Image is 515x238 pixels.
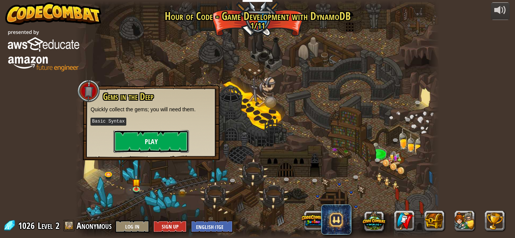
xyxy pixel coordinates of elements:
[103,90,153,103] span: Gems in the Deep
[132,175,141,190] img: level-banner-started.png
[5,2,102,25] img: CodeCombat - Learn how to code by playing a game
[90,106,212,113] p: Quickly collect the gems; you will need them.
[115,220,149,233] button: Log In
[153,220,187,233] button: Sign Up
[5,26,81,74] img: amazon_vert_lockup.png
[77,220,112,232] span: Anonymous
[113,130,189,153] button: Play
[38,220,53,232] span: Level
[55,220,60,232] span: 2
[18,220,37,232] span: 1026
[491,2,510,20] button: Adjust volume
[90,118,126,126] kbd: Basic Syntax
